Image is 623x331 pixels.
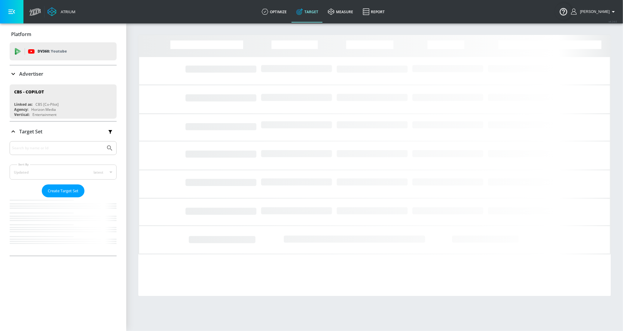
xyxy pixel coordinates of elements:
div: CBS - COPILOTLinked as:CBS [Co-Pilot]Agency:Horizon MediaVertical:Entertainment [10,84,117,119]
button: Create Target Set [42,184,84,197]
div: Target Set [10,141,117,256]
p: Target Set [19,128,42,135]
div: Platform [10,26,117,43]
p: Advertiser [19,71,43,77]
input: Search by name or Id [12,144,103,152]
p: DV360: [38,48,67,55]
div: Vertical: [14,112,29,117]
span: Create Target Set [48,187,78,194]
div: Agency: [14,107,28,112]
span: login as: samantha.yip@zefr.com [578,10,610,14]
div: DV360: Youtube [10,42,117,60]
a: Atrium [47,7,75,16]
a: optimize [257,1,292,23]
div: CBS [Co-Pilot] [35,102,59,107]
nav: list of Target Set [10,197,117,256]
div: Horizon Media [31,107,56,112]
button: Open Resource Center [555,3,572,20]
p: Platform [11,31,31,38]
div: CBS - COPILOT [14,89,44,95]
div: Target Set [10,122,117,141]
div: Entertainment [32,112,56,117]
label: Sort By [17,162,30,166]
a: Target [292,1,323,23]
div: Linked as: [14,102,32,107]
button: [PERSON_NAME] [571,8,617,15]
span: latest [93,170,103,175]
a: Report [358,1,389,23]
span: v 4.24.0 [609,20,617,23]
div: Atrium [58,9,75,14]
div: Updated [14,170,29,175]
a: measure [323,1,358,23]
div: Advertiser [10,65,117,82]
p: Youtube [51,48,67,54]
